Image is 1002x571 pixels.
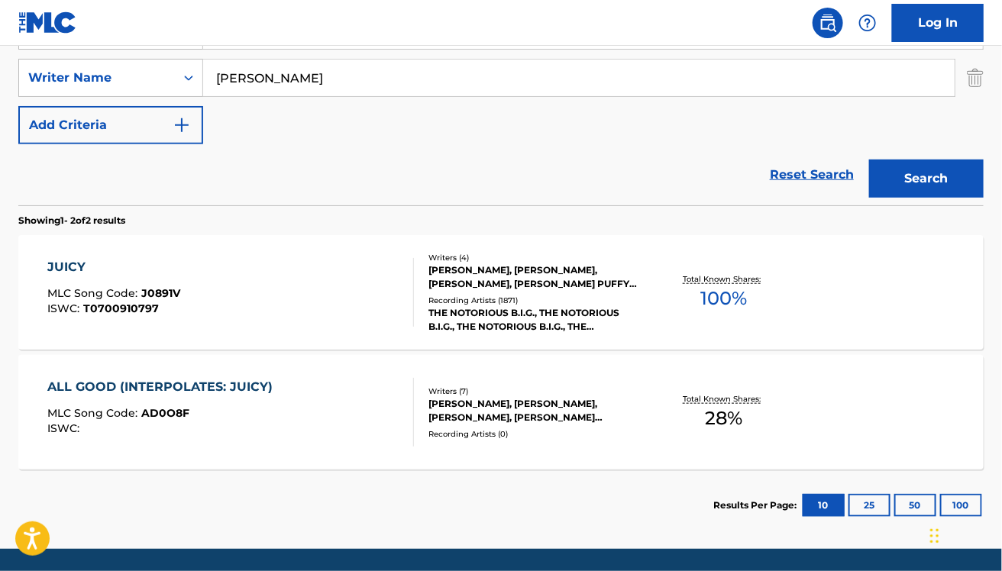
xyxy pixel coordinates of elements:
[428,295,643,306] div: Recording Artists ( 1871 )
[47,378,280,396] div: ALL GOOD (INTERPOLATES: JUICY)
[926,498,1002,571] iframe: Chat Widget
[705,405,742,432] span: 28 %
[47,258,180,276] div: JUICY
[141,406,189,420] span: AD0O8F
[83,302,159,315] span: T0700910797
[47,421,83,435] span: ISWC :
[18,11,77,34] img: MLC Logo
[28,69,166,87] div: Writer Name
[428,428,643,440] div: Recording Artists ( 0 )
[967,59,984,97] img: Delete Criterion
[428,263,643,291] div: [PERSON_NAME], [PERSON_NAME], [PERSON_NAME], [PERSON_NAME] PUFFY [PERSON_NAME]
[892,4,984,42] a: Log In
[683,273,764,285] p: Total Known Shares:
[18,235,984,350] a: JUICYMLC Song Code:J0891VISWC:T0700910797Writers (4)[PERSON_NAME], [PERSON_NAME], [PERSON_NAME], ...
[428,306,643,334] div: THE NOTORIOUS B.I.G., THE NOTORIOUS B.I.G., THE NOTORIOUS B.I.G., THE NOTORIOUS B.I.G., THE NOTOR...
[428,386,643,397] div: Writers ( 7 )
[894,494,936,517] button: 50
[700,285,747,312] span: 100 %
[47,286,141,300] span: MLC Song Code :
[858,14,877,32] img: help
[869,160,984,198] button: Search
[428,252,643,263] div: Writers ( 4 )
[930,513,939,559] div: Drag
[683,393,764,405] p: Total Known Shares:
[848,494,890,517] button: 25
[762,158,861,192] a: Reset Search
[813,8,843,38] a: Public Search
[713,498,800,512] p: Results Per Page:
[940,494,982,517] button: 100
[428,397,643,424] div: [PERSON_NAME], [PERSON_NAME], [PERSON_NAME], [PERSON_NAME] [PERSON_NAME] [PERSON_NAME], [PERSON_N...
[18,214,125,227] p: Showing 1 - 2 of 2 results
[141,286,180,300] span: J0891V
[852,8,883,38] div: Help
[803,494,845,517] button: 10
[47,406,141,420] span: MLC Song Code :
[173,116,191,134] img: 9d2ae6d4665cec9f34b9.svg
[819,14,837,32] img: search
[18,355,984,469] a: ALL GOOD (INTERPOLATES: JUICY)MLC Song Code:AD0O8FISWC:Writers (7)[PERSON_NAME], [PERSON_NAME], [...
[18,11,984,205] form: Search Form
[47,302,83,315] span: ISWC :
[18,106,203,144] button: Add Criteria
